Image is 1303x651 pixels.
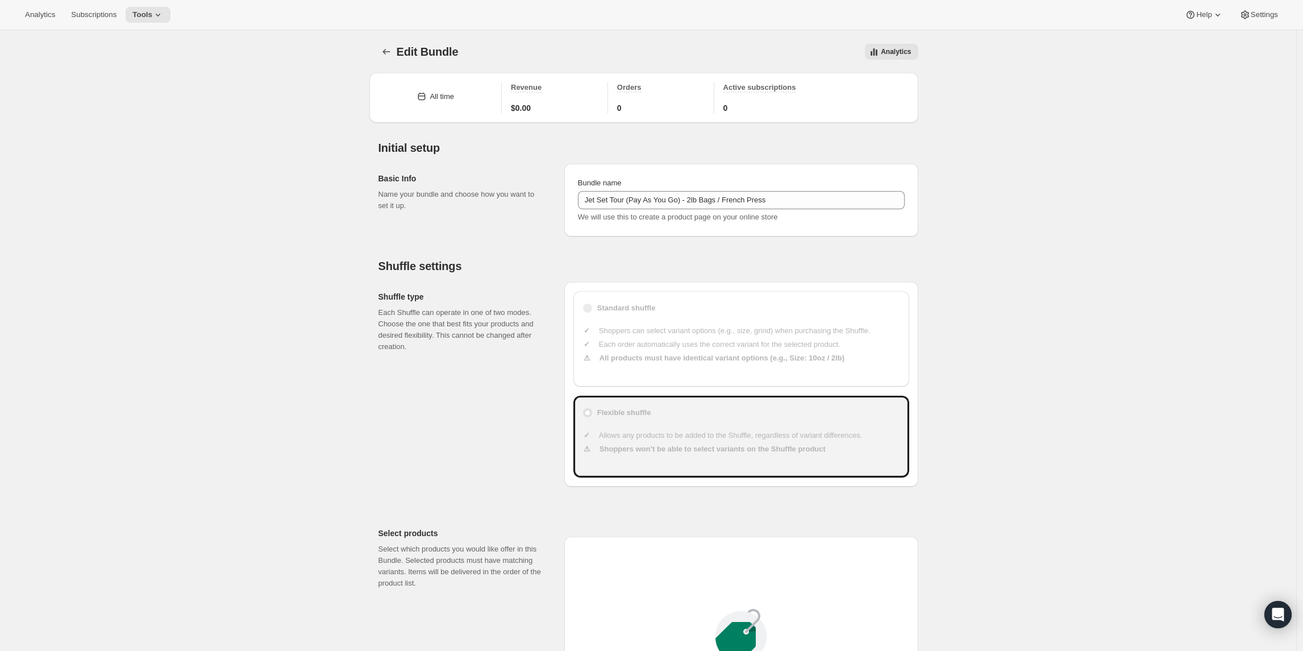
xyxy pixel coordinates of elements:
span: Subscriptions [71,10,116,19]
span: 0 [617,102,622,114]
span: Analytics [25,10,55,19]
span: Edit Bundle [397,45,459,58]
p: Each Shuffle can operate in one of two modes. Choose the one that best fits your products and des... [378,307,546,353]
h2: Basic Info [378,173,546,184]
span: Analytics [881,47,911,56]
button: Tools [126,7,170,23]
span: We will use this to create a product page on your online store [578,213,778,221]
span: Help [1196,10,1212,19]
input: ie. Smoothie box [578,191,905,209]
li: All products must have identical variant options (e.g., Size: 10oz / 2lb) [597,353,900,364]
div: All time [430,91,454,102]
span: Settings [1251,10,1278,19]
div: Open Intercom Messenger [1264,601,1292,628]
span: Bundle name [578,179,622,187]
li: Each order automatically uses the correct variant for the selected product. [597,339,900,350]
span: 0 [723,102,728,114]
span: Active subscriptions [723,83,796,92]
span: Tools [132,10,152,19]
h2: Shuffle settings [378,259,918,273]
li: Shoppers can select variant options (e.g., size, grind) when purchasing the Shuffle. [597,325,900,337]
span: $0.00 [511,102,531,114]
h2: Select products [378,528,546,539]
li: Allows any products to be added to the Shuffle, regardless of variant differences. [597,430,900,441]
p: Name your bundle and choose how you want to set it up. [378,189,546,212]
span: Orders [617,83,642,92]
h2: Initial setup [378,141,918,155]
h2: Shuffle type [378,291,546,302]
span: Revenue [511,83,542,92]
button: View all analytics related to this specific bundles, within certain timeframes [865,44,918,60]
li: Shoppers won’t be able to select variants on the Shuffle product [597,443,900,455]
p: Select which products you would like offer in this Bundle. Selected products must have matching v... [378,544,546,589]
button: Help [1178,7,1230,23]
button: Bundles [378,44,394,60]
button: Settings [1233,7,1285,23]
button: Analytics [18,7,62,23]
b: Standard shuffle [597,304,656,312]
b: Flexible shuffle [597,407,651,418]
button: Subscriptions [64,7,123,23]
